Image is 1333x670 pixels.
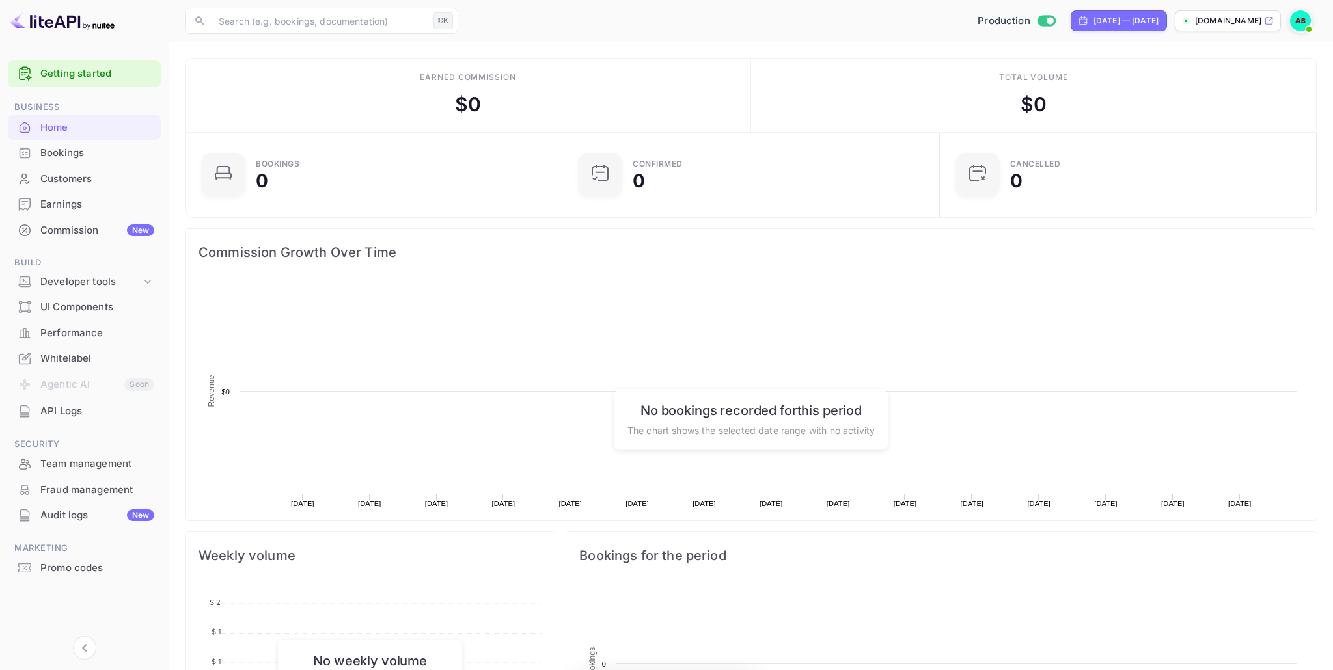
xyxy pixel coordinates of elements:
[8,556,161,580] a: Promo codes
[8,192,161,216] a: Earnings
[627,402,875,418] h6: No bookings recorded for this period
[8,218,161,242] a: CommissionNew
[40,66,154,81] a: Getting started
[8,271,161,293] div: Developer tools
[420,72,516,83] div: Earned commission
[1094,500,1118,507] text: [DATE]
[8,556,161,581] div: Promo codes
[40,146,154,161] div: Bookings
[492,500,515,507] text: [DATE]
[1195,15,1261,27] p: [DOMAIN_NAME]
[221,388,230,395] text: $0
[10,10,115,31] img: LiteAPI logo
[433,12,453,29] div: ⌘K
[8,295,161,319] a: UI Components
[8,503,161,527] a: Audit logsNew
[40,404,154,419] div: API Logs
[210,598,221,607] tspan: $ 2
[579,545,1304,566] span: Bookings for the period
[8,399,161,423] a: API Logs
[8,141,161,165] a: Bookings
[40,457,154,472] div: Team management
[8,451,161,477] div: Team management
[40,351,154,366] div: Whitelabel
[211,8,428,34] input: Search (e.g. bookings, documentation)
[8,115,161,139] a: Home
[894,500,917,507] text: [DATE]
[8,218,161,243] div: CommissionNew
[358,500,381,507] text: [DATE]
[40,561,154,576] div: Promo codes
[8,295,161,320] div: UI Components
[212,657,221,666] tspan: $ 1
[8,451,161,476] a: Team management
[8,60,161,87] div: Getting started
[1010,172,1023,190] div: 0
[8,541,161,556] span: Marketing
[8,167,161,191] a: Customers
[425,500,448,507] text: [DATE]
[40,300,154,315] div: UI Components
[40,120,154,135] div: Home
[1228,500,1252,507] text: [DATE]
[73,636,96,660] button: Collapse navigation
[40,172,154,187] div: Customers
[8,399,161,424] div: API Logs
[212,627,221,636] tspan: $ 1
[1161,500,1185,507] text: [DATE]
[199,242,1304,263] span: Commission Growth Over Time
[291,500,314,507] text: [DATE]
[8,346,161,370] a: Whitelabel
[633,160,683,168] div: Confirmed
[1010,160,1061,168] div: CANCELLED
[633,172,645,190] div: 0
[127,509,154,521] div: New
[40,223,154,238] div: Commission
[961,500,984,507] text: [DATE]
[40,275,141,289] div: Developer tools
[693,500,716,507] text: [DATE]
[127,224,154,236] div: New
[8,141,161,166] div: Bookings
[40,326,154,341] div: Performance
[8,321,161,346] div: Performance
[8,503,161,528] div: Audit logsNew
[999,72,1069,83] div: Total volume
[8,256,161,270] span: Build
[8,100,161,114] span: Business
[8,477,161,502] a: Fraud management
[1290,10,1311,31] img: Andreas Stefanis
[40,197,154,212] div: Earnings
[625,500,649,507] text: [DATE]
[8,115,161,141] div: Home
[1021,90,1047,119] div: $ 0
[558,500,582,507] text: [DATE]
[8,437,161,451] span: Security
[8,346,161,371] div: Whitelabel
[455,90,481,119] div: $ 0
[760,500,783,507] text: [DATE]
[40,483,154,498] div: Fraud management
[256,160,299,168] div: Bookings
[8,321,161,345] a: Performance
[602,660,606,668] text: 0
[8,477,161,503] div: Fraud management
[1027,500,1051,507] text: [DATE]
[207,375,216,407] text: Revenue
[8,167,161,192] div: Customers
[199,545,542,566] span: Weekly volume
[972,14,1060,29] div: Switch to Sandbox mode
[256,172,268,190] div: 0
[1093,15,1159,27] div: [DATE] — [DATE]
[627,423,875,436] p: The chart shows the selected date range with no activity
[8,192,161,217] div: Earnings
[741,520,774,529] text: Revenue
[978,14,1030,29] span: Production
[40,508,154,523] div: Audit logs
[827,500,850,507] text: [DATE]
